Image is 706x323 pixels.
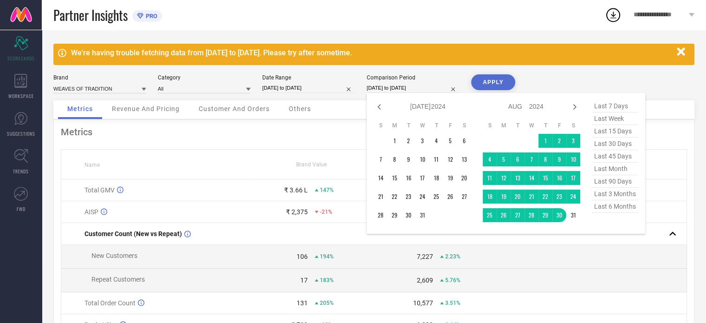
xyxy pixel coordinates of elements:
input: Select comparison period [367,83,460,93]
td: Sat Jul 13 2024 [457,152,471,166]
td: Wed Jul 17 2024 [415,171,429,185]
td: Tue Jul 16 2024 [402,171,415,185]
td: Wed Jul 03 2024 [415,134,429,148]
th: Thursday [538,122,552,129]
span: Customer And Orders [199,105,270,112]
div: Brand [53,74,146,81]
button: APPLY [471,74,515,90]
td: Wed Jul 10 2024 [415,152,429,166]
td: Sun Aug 04 2024 [483,152,497,166]
td: Fri Jul 05 2024 [443,134,457,148]
th: Saturday [566,122,580,129]
td: Tue Aug 27 2024 [511,208,525,222]
span: AISP [84,208,98,216]
div: We're having trouble fetching data from [DATE] to [DATE]. Please try after sometime. [71,48,672,57]
td: Mon Jul 01 2024 [388,134,402,148]
td: Tue Jul 30 2024 [402,208,415,222]
td: Sun Aug 11 2024 [483,171,497,185]
div: 17 [300,277,308,284]
td: Thu Aug 22 2024 [538,190,552,204]
td: Sun Jul 21 2024 [374,190,388,204]
div: Next month [569,101,580,112]
span: Partner Insights [53,6,128,25]
span: 183% [320,277,334,283]
div: Open download list [605,7,622,23]
span: Revenue And Pricing [112,105,180,112]
div: 2,609 [417,277,433,284]
th: Monday [497,122,511,129]
span: Total GMV [84,186,115,194]
span: 3.51% [445,300,460,306]
span: Others [289,105,311,112]
th: Tuesday [402,122,415,129]
div: 10,577 [413,299,433,307]
span: PRO [143,13,157,20]
td: Thu Aug 08 2024 [538,152,552,166]
td: Sat Aug 03 2024 [566,134,580,148]
span: last 3 months [592,188,638,200]
td: Sat Jul 20 2024 [457,171,471,185]
td: Mon Aug 05 2024 [497,152,511,166]
div: ₹ 3.66 L [284,186,308,194]
th: Sunday [483,122,497,129]
td: Wed Aug 21 2024 [525,190,538,204]
th: Saturday [457,122,471,129]
span: last month [592,163,638,175]
td: Tue Aug 13 2024 [511,171,525,185]
div: ₹ 2,375 [286,208,308,216]
td: Sun Jul 07 2024 [374,152,388,166]
td: Thu Jul 11 2024 [429,152,443,166]
th: Friday [552,122,566,129]
td: Mon Jul 29 2024 [388,208,402,222]
td: Wed Jul 31 2024 [415,208,429,222]
div: 131 [297,299,308,307]
td: Fri Aug 30 2024 [552,208,566,222]
span: Name [84,162,100,168]
td: Tue Jul 02 2024 [402,134,415,148]
th: Friday [443,122,457,129]
th: Wednesday [525,122,538,129]
span: WORKSPACE [8,92,34,99]
span: New Customers [91,252,137,259]
td: Thu Jul 25 2024 [429,190,443,204]
td: Sat Aug 31 2024 [566,208,580,222]
span: last 15 days [592,125,638,138]
td: Thu Aug 01 2024 [538,134,552,148]
span: 194% [320,253,334,260]
td: Thu Aug 15 2024 [538,171,552,185]
td: Fri Aug 09 2024 [552,152,566,166]
td: Fri Jul 26 2024 [443,190,457,204]
td: Thu Jul 18 2024 [429,171,443,185]
span: Customer Count (New vs Repeat) [84,230,182,237]
td: Mon Aug 26 2024 [497,208,511,222]
span: last 45 days [592,150,638,163]
div: Comparison Period [367,74,460,81]
span: last week [592,112,638,125]
td: Fri Aug 23 2024 [552,190,566,204]
td: Mon Aug 12 2024 [497,171,511,185]
td: Sun Jul 28 2024 [374,208,388,222]
span: 2.23% [445,253,460,260]
span: SUGGESTIONS [7,130,35,137]
td: Tue Jul 23 2024 [402,190,415,204]
span: 5.76% [445,277,460,283]
td: Tue Aug 20 2024 [511,190,525,204]
td: Fri Jul 19 2024 [443,171,457,185]
div: 7,227 [417,253,433,260]
td: Mon Aug 19 2024 [497,190,511,204]
div: Metrics [61,126,687,138]
span: Total Order Count [84,299,136,307]
td: Sat Aug 24 2024 [566,190,580,204]
td: Sat Jul 06 2024 [457,134,471,148]
span: Metrics [67,105,93,112]
td: Sun Aug 25 2024 [483,208,497,222]
div: 106 [297,253,308,260]
span: Brand Value [296,161,327,168]
th: Monday [388,122,402,129]
td: Thu Aug 29 2024 [538,208,552,222]
div: Category [158,74,251,81]
span: -21% [320,209,332,215]
td: Thu Jul 04 2024 [429,134,443,148]
td: Wed Aug 07 2024 [525,152,538,166]
div: Date Range [262,74,355,81]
